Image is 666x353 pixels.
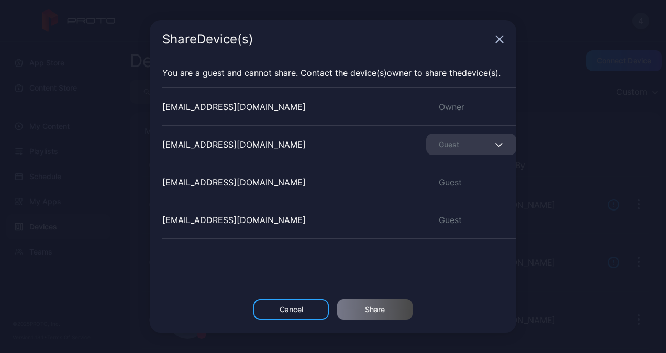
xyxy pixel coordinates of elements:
div: [EMAIL_ADDRESS][DOMAIN_NAME] [162,176,306,189]
div: Cancel [280,305,303,314]
div: [EMAIL_ADDRESS][DOMAIN_NAME] [162,101,306,113]
p: You are a guest and cannot share. Contact the owner to share the . [162,67,504,79]
div: Guest [426,214,516,226]
span: Device (s) [350,68,387,78]
span: Device (s) [462,68,498,78]
button: Guest [426,134,516,155]
div: [EMAIL_ADDRESS][DOMAIN_NAME] [162,214,306,226]
div: Share [365,305,385,314]
div: [EMAIL_ADDRESS][DOMAIN_NAME] [162,138,306,151]
button: Share [337,299,413,320]
div: Share Device (s) [162,33,491,46]
div: Guest [426,176,516,189]
div: Owner [426,101,516,113]
button: Cancel [253,299,329,320]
